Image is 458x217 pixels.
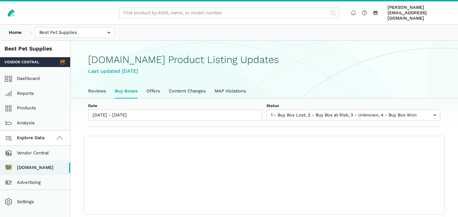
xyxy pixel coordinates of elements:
[119,7,339,19] input: Find product by ASIN, name, or model number
[88,67,440,75] div: Last updated [DATE]
[266,109,440,121] input: 1 - Buy Box Lost, 2 - Buy Box at Risk, 3 - Unknown, 4 - Buy Box Won
[7,134,45,142] span: Explore Data
[4,45,66,53] div: Best Pet Supplies
[88,54,440,65] h1: [DOMAIN_NAME] Product Listing Updates
[84,84,111,98] a: Reviews
[35,27,114,38] input: Best Pet Supplies
[142,84,164,98] a: Offers
[4,27,26,38] a: Home
[164,84,210,98] a: Content Changes
[387,5,447,21] span: [PERSON_NAME][EMAIL_ADDRESS][DOMAIN_NAME]
[88,103,262,108] label: Date
[385,4,454,22] a: [PERSON_NAME][EMAIL_ADDRESS][DOMAIN_NAME]
[111,84,142,98] a: Buy Boxes
[4,59,39,65] span: Vendor Central
[266,103,440,108] label: Status
[210,84,251,98] a: MAP Violations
